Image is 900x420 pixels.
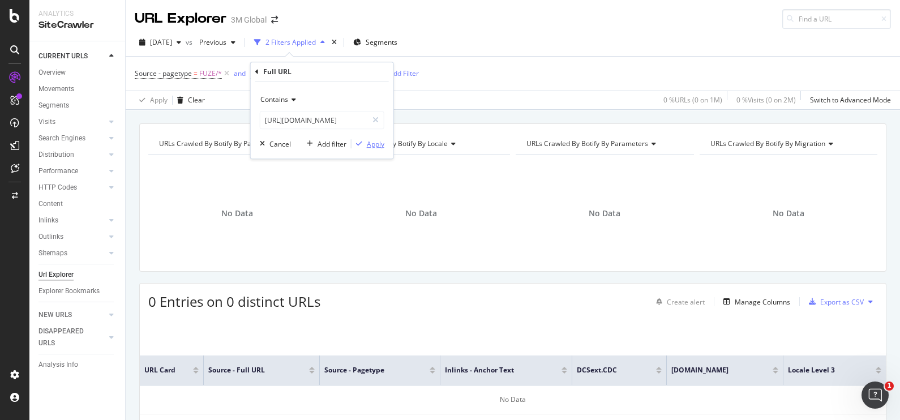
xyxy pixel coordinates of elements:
[773,208,804,219] span: No Data
[667,297,705,307] div: Create alert
[38,50,106,62] a: CURRENT URLS
[208,365,292,375] span: Source - Full URL
[367,139,384,149] div: Apply
[38,149,74,161] div: Distribution
[38,182,77,194] div: HTTP Codes
[38,309,106,321] a: NEW URLS
[38,231,63,243] div: Outlinks
[38,198,117,210] a: Content
[38,285,117,297] a: Explorer Bookmarks
[186,37,195,47] span: vs
[135,91,168,109] button: Apply
[199,66,222,82] span: FUZE/*
[150,37,172,47] span: 2025 Aug. 24th
[135,68,192,78] span: Source - pagetype
[735,297,790,307] div: Manage Columns
[140,385,886,414] div: No Data
[38,83,117,95] a: Movements
[708,135,868,153] h4: URLs Crawled By Botify By migration
[318,139,346,149] div: Add filter
[38,67,117,79] a: Overview
[329,37,339,48] div: times
[38,50,88,62] div: CURRENT URLS
[38,67,66,79] div: Overview
[135,9,226,28] div: URL Explorer
[804,293,864,311] button: Export as CSV
[38,149,106,161] a: Distribution
[38,231,106,243] a: Outlinks
[38,247,106,259] a: Sitemaps
[195,37,226,47] span: Previous
[788,365,859,375] span: locale Level 3
[173,91,205,109] button: Clear
[820,297,864,307] div: Export as CSV
[38,116,55,128] div: Visits
[150,95,168,105] div: Apply
[349,33,402,52] button: Segments
[234,68,246,79] button: and
[194,68,198,78] span: =
[38,100,117,112] a: Segments
[38,198,63,210] div: Content
[589,208,620,219] span: No Data
[38,132,106,144] a: Search Engines
[148,292,320,311] span: 0 Entries on 0 distinct URLs
[38,19,116,32] div: SiteCrawler
[445,365,545,375] span: Inlinks - Anchor Text
[159,139,273,148] span: URLs Crawled By Botify By pagetype
[352,138,384,149] button: Apply
[38,100,69,112] div: Segments
[38,269,74,281] div: Url Explorer
[810,95,891,105] div: Switch to Advanced Mode
[38,165,106,177] a: Performance
[38,132,85,144] div: Search Engines
[38,215,58,226] div: Inlinks
[221,208,253,219] span: No Data
[38,165,78,177] div: Performance
[144,365,190,375] span: URL Card
[38,247,67,259] div: Sitemaps
[255,138,291,149] button: Cancel
[366,37,397,47] span: Segments
[782,9,891,29] input: Find a URL
[710,139,825,148] span: URLs Crawled By Botify By migration
[736,95,796,105] div: 0 % Visits ( 0 on 2M )
[269,139,291,149] div: Cancel
[38,116,106,128] a: Visits
[38,359,78,371] div: Analysis Info
[38,9,116,19] div: Analytics
[719,295,790,308] button: Manage Columns
[271,16,278,24] div: arrow-right-arrow-left
[526,139,648,148] span: URLs Crawled By Botify By parameters
[38,309,72,321] div: NEW URLS
[135,33,186,52] button: [DATE]
[250,33,329,52] button: 2 Filters Applied
[577,365,639,375] span: DCSext.CDC
[38,215,106,226] a: Inlinks
[157,135,316,153] h4: URLs Crawled By Botify By pagetype
[341,135,500,153] h4: URLs Crawled By Botify By locale
[188,95,205,105] div: Clear
[260,95,288,104] span: Contains
[862,382,889,409] iframe: Intercom live chat
[885,382,894,391] span: 1
[265,37,316,47] div: 2 Filters Applied
[652,293,705,311] button: Create alert
[302,138,346,149] button: Add filter
[38,325,96,349] div: DISAPPEARED URLS
[231,14,267,25] div: 3M Global
[38,269,117,281] a: Url Explorer
[405,208,437,219] span: No Data
[234,68,246,78] div: and
[38,285,100,297] div: Explorer Bookmarks
[38,182,106,194] a: HTTP Codes
[195,33,240,52] button: Previous
[389,68,419,78] div: Add Filter
[38,325,106,349] a: DISAPPEARED URLS
[38,83,74,95] div: Movements
[343,139,448,148] span: URLs Crawled By Botify By locale
[663,95,722,105] div: 0 % URLs ( 0 on 1M )
[263,67,292,76] div: Full URL
[805,91,891,109] button: Switch to Advanced Mode
[38,359,117,371] a: Analysis Info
